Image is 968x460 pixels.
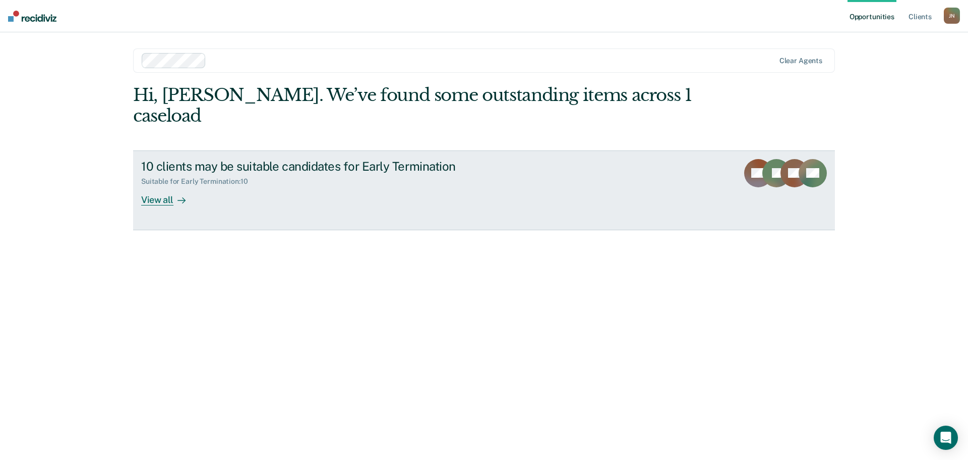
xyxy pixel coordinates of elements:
a: 10 clients may be suitable candidates for Early TerminationSuitable for Early Termination:10View all [133,150,835,230]
div: J N [944,8,960,24]
img: Recidiviz [8,11,56,22]
div: Hi, [PERSON_NAME]. We’ve found some outstanding items across 1 caseload [133,85,695,126]
div: View all [141,186,198,206]
button: JN [944,8,960,24]
div: Clear agents [779,57,822,65]
div: Open Intercom Messenger [934,426,958,450]
div: 10 clients may be suitable candidates for Early Termination [141,159,495,174]
div: Suitable for Early Termination : 10 [141,177,256,186]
